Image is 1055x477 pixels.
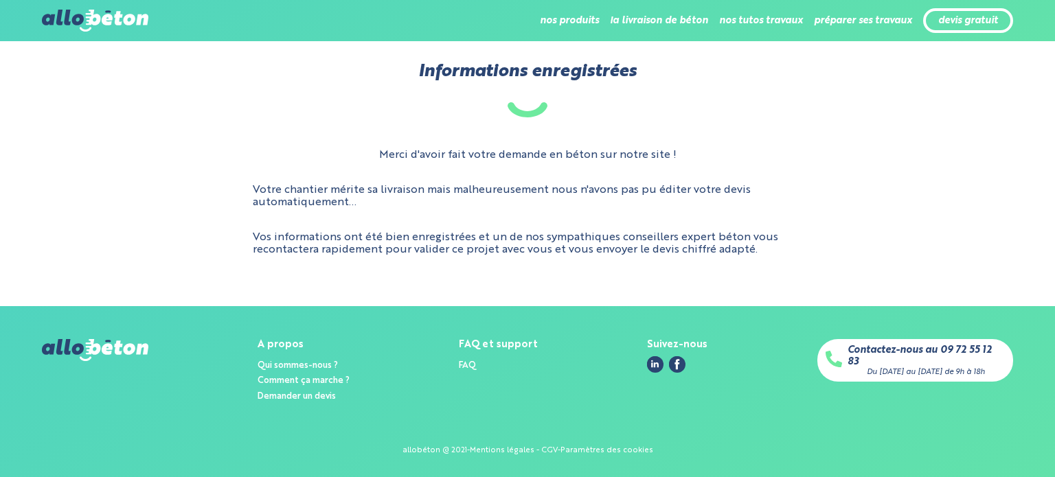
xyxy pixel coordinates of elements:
[258,376,350,385] a: Comment ça marche ?
[42,339,148,361] img: allobéton
[610,4,708,37] li: la livraison de béton
[467,446,470,455] div: -
[258,339,350,351] div: A propos
[42,10,148,32] img: allobéton
[938,15,998,27] a: devis gratuit
[540,4,599,37] li: nos produits
[258,361,338,370] a: Qui sommes-nous ?
[560,446,653,454] a: Paramètres des cookies
[253,184,802,209] p: Votre chantier mérite sa livraison mais malheureusement nous n'avons pas pu éditer votre devis au...
[258,392,336,401] a: Demander un devis
[719,4,803,37] li: nos tutos travaux
[541,446,558,454] a: CGV
[402,446,467,455] div: allobéton @ 2021
[379,149,677,161] p: Merci d'avoir fait votre demande en béton sur notre site !
[558,446,560,455] div: -
[470,446,534,454] a: Mentions légales
[647,339,707,351] div: Suivez-nous
[814,4,912,37] li: préparer ses travaux
[459,339,538,351] div: FAQ et support
[459,361,476,370] a: FAQ
[848,345,1005,367] a: Contactez-nous au 09 72 55 12 83
[867,368,985,377] div: Du [DATE] au [DATE] de 9h à 18h
[253,231,802,257] p: Vos informations ont été bien enregistrées et un de nos sympathiques conseillers expert béton vou...
[933,423,1040,462] iframe: Help widget launcher
[536,446,539,454] span: -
